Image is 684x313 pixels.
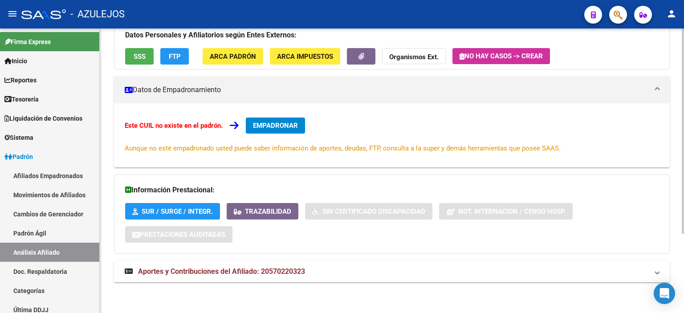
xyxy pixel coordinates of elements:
span: Inicio [4,56,27,66]
mat-expansion-panel-header: Aportes y Contribuciones del Afiliado: 20570220323 [114,261,670,282]
button: SUR / SURGE / INTEGR. [125,203,220,220]
span: EMPADRONAR [253,122,298,130]
button: EMPADRONAR [246,118,305,134]
span: ARCA Impuestos [277,53,333,61]
button: FTP [160,48,189,65]
button: Not. Internacion / Censo Hosp. [439,203,573,220]
button: Sin Certificado Discapacidad [305,203,432,220]
span: Not. Internacion / Censo Hosp. [458,207,566,215]
strong: Este CUIL no existe en el padrón. [125,122,223,130]
strong: Organismos Ext. [389,53,439,61]
button: ARCA Impuestos [270,48,340,65]
span: Padrón [4,152,33,162]
span: Aunque no esté empadronado usted puede saber información de aportes, deudas, FTP, consulta a la s... [125,144,561,152]
span: - AZULEJOS [70,4,125,24]
mat-icon: menu [7,8,18,19]
button: No hay casos -> Crear [452,48,550,64]
span: Aportes y Contribuciones del Afiliado: 20570220323 [138,267,305,276]
span: No hay casos -> Crear [460,52,543,60]
mat-icon: person [666,8,677,19]
h3: Datos Personales y Afiliatorios según Entes Externos: [125,29,659,41]
button: Organismos Ext. [382,48,446,65]
span: Trazabilidad [245,207,291,215]
span: Sistema [4,133,33,142]
span: Liquidación de Convenios [4,114,82,123]
span: FTP [169,53,181,61]
div: Datos de Empadronamiento [114,103,670,167]
button: SSS [125,48,154,65]
mat-expansion-panel-header: Datos de Empadronamiento [114,77,670,103]
button: ARCA Padrón [203,48,263,65]
button: Trazabilidad [227,203,298,220]
h3: Información Prestacional: [125,184,659,196]
span: Prestaciones Auditadas [140,231,225,239]
div: Open Intercom Messenger [654,283,675,304]
span: SSS [134,53,146,61]
mat-panel-title: Datos de Empadronamiento [125,85,648,95]
span: ARCA Padrón [210,53,256,61]
span: SUR / SURGE / INTEGR. [142,207,213,215]
button: Prestaciones Auditadas [125,226,232,243]
span: Tesorería [4,94,39,104]
span: Reportes [4,75,37,85]
span: Firma Express [4,37,51,47]
span: Sin Certificado Discapacidad [322,207,425,215]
